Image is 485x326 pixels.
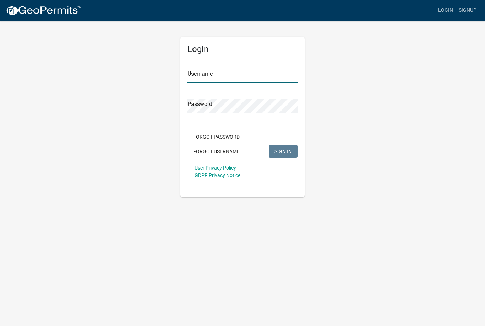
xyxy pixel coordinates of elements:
[195,165,236,171] a: User Privacy Policy
[187,145,245,158] button: Forgot Username
[269,145,298,158] button: SIGN IN
[435,4,456,17] a: Login
[187,130,245,143] button: Forgot Password
[195,172,240,178] a: GDPR Privacy Notice
[456,4,479,17] a: Signup
[274,148,292,154] span: SIGN IN
[187,44,298,54] h5: Login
